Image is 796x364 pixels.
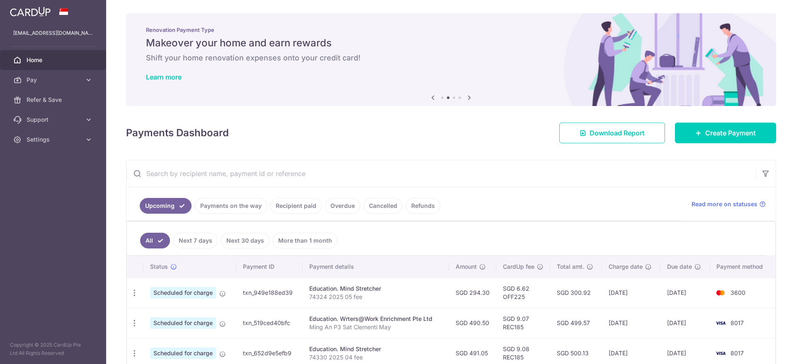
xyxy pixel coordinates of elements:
div: Education. Mind Stretcher [309,345,442,353]
a: Create Payment [675,123,776,143]
span: Read more on statuses [692,200,757,208]
a: Next 7 days [173,233,218,248]
p: Renovation Payment Type [146,27,756,33]
span: CardUp fee [503,263,534,271]
span: 8017 [730,319,744,326]
span: Scheduled for charge [150,347,216,359]
a: More than 1 month [273,233,337,248]
span: 3600 [730,289,745,296]
td: [DATE] [602,277,661,308]
span: Create Payment [705,128,756,138]
span: Amount [456,263,477,271]
p: 74324 2025 05 fee [309,293,442,301]
iframe: Opens a widget where you can find more information [743,339,788,360]
div: Education. Mind Stretcher [309,284,442,293]
img: Bank Card [712,288,729,298]
span: Status [150,263,168,271]
a: Learn more [146,73,182,81]
span: Download Report [590,128,645,138]
p: [EMAIL_ADDRESS][DOMAIN_NAME] [13,29,93,37]
td: [DATE] [602,308,661,338]
a: Next 30 days [221,233,269,248]
p: 74330 2025 04 fee [309,353,442,362]
th: Payment details [303,256,449,277]
td: [DATE] [660,277,710,308]
td: SGD 300.92 [550,277,602,308]
th: Payment method [710,256,775,277]
td: SGD 499.57 [550,308,602,338]
span: Charge date [609,263,643,271]
td: SGD 294.30 [449,277,496,308]
span: Total amt. [557,263,584,271]
td: txn_519ced40bfc [236,308,303,338]
h4: Payments Dashboard [126,125,229,140]
h5: Makeover your home and earn rewards [146,36,756,50]
td: SGD 490.50 [449,308,496,338]
td: SGD 6.62 OFF225 [496,277,550,308]
span: Scheduled for charge [150,317,216,329]
p: Ming An P3 Sat Clementi May [309,323,442,331]
a: All [140,233,170,248]
img: Bank Card [712,348,729,358]
input: Search by recipient name, payment id or reference [126,160,756,187]
span: Home [27,56,81,64]
a: Recipient paid [270,198,322,214]
a: Read more on statuses [692,200,766,208]
a: Overdue [325,198,360,214]
a: Upcoming [140,198,192,214]
span: Settings [27,135,81,144]
td: txn_949e188ed39 [236,277,303,308]
td: [DATE] [660,308,710,338]
span: 8017 [730,350,744,357]
h6: Shift your home renovation expenses onto your credit card! [146,53,756,63]
span: Refer & Save [27,96,81,104]
a: Refunds [406,198,440,214]
span: Scheduled for charge [150,287,216,299]
span: Due date [667,263,692,271]
img: Bank Card [712,318,729,328]
img: Renovation banner [126,13,776,106]
span: Support [27,116,81,124]
a: Download Report [559,123,665,143]
img: CardUp [10,7,51,17]
td: SGD 9.07 REC185 [496,308,550,338]
th: Payment ID [236,256,303,277]
a: Cancelled [364,198,403,214]
span: Pay [27,76,81,84]
div: Education. Wrters@Work Enrichment Pte Ltd [309,315,442,323]
a: Payments on the way [195,198,267,214]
